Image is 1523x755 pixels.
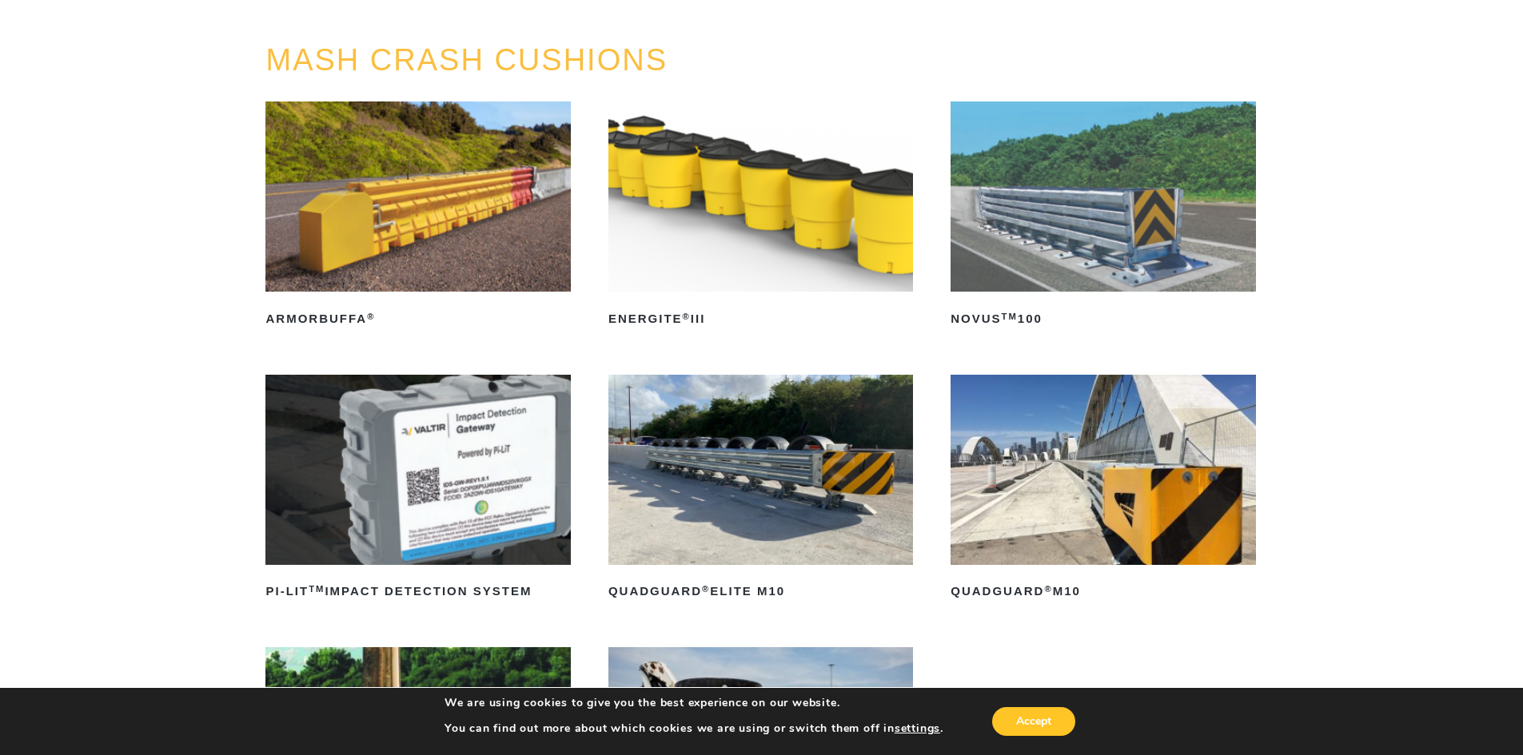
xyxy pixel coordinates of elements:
[265,375,570,605] a: PI-LITTMImpact Detection System
[608,375,913,605] a: QuadGuard®Elite M10
[702,584,710,594] sup: ®
[683,312,691,321] sup: ®
[608,306,913,332] h2: ENERGITE III
[608,101,913,332] a: ENERGITE®III
[992,707,1075,736] button: Accept
[265,43,668,77] a: MASH CRASH CUSHIONS
[367,312,375,321] sup: ®
[951,579,1255,605] h2: QuadGuard M10
[951,101,1255,332] a: NOVUSTM100
[265,101,570,332] a: ArmorBuffa®
[309,584,325,594] sup: TM
[1002,312,1018,321] sup: TM
[951,306,1255,332] h2: NOVUS 100
[265,579,570,605] h2: PI-LIT Impact Detection System
[951,375,1255,605] a: QuadGuard®M10
[608,579,913,605] h2: QuadGuard Elite M10
[1044,584,1052,594] sup: ®
[895,721,940,736] button: settings
[445,696,943,710] p: We are using cookies to give you the best experience on our website.
[445,721,943,736] p: You can find out more about which cookies we are using or switch them off in .
[265,306,570,332] h2: ArmorBuffa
